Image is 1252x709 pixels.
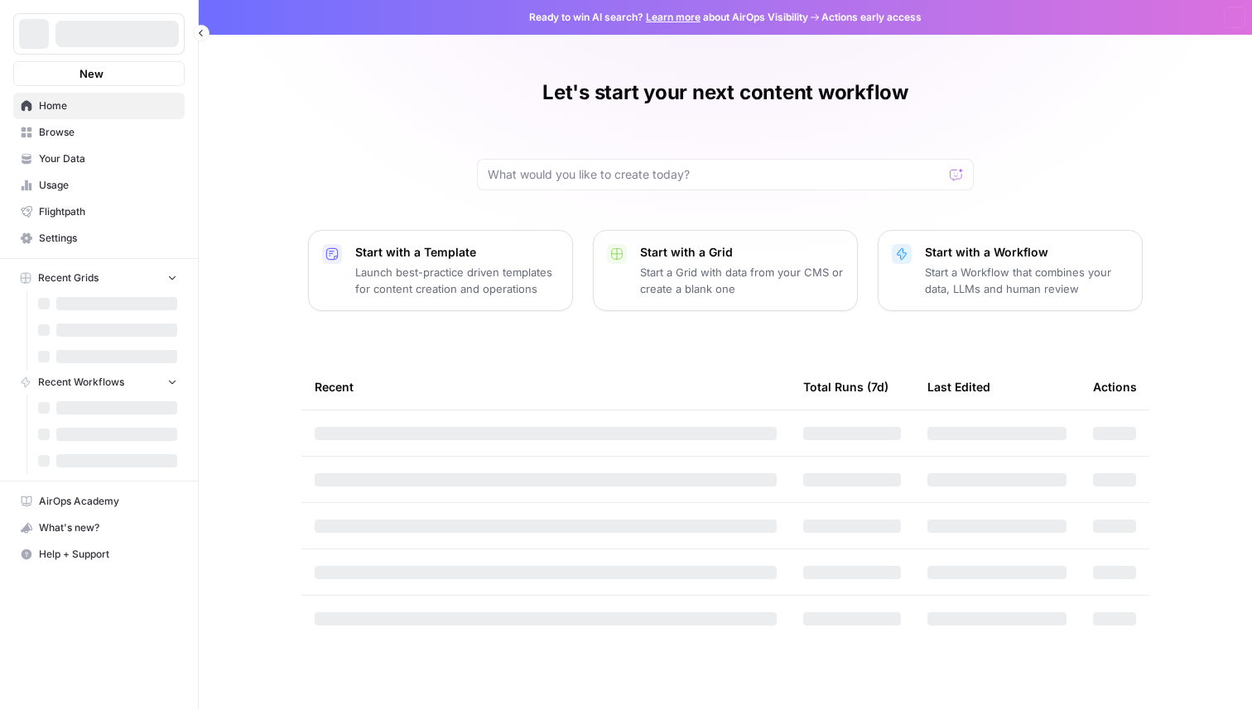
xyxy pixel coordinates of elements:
span: Recent Grids [38,271,99,285]
button: Start with a TemplateLaunch best-practice driven templates for content creation and operations [308,230,573,311]
button: What's new? [13,515,185,541]
h1: Let's start your next content workflow [542,79,908,106]
span: Help + Support [39,547,177,562]
span: Browse [39,125,177,140]
div: Last Edited [927,364,990,410]
div: Actions [1093,364,1137,410]
p: Start with a Workflow [925,244,1129,261]
a: Usage [13,172,185,199]
p: Start with a Grid [640,244,844,261]
span: Ready to win AI search? about AirOps Visibility [529,10,808,25]
span: Your Data [39,151,177,166]
a: Browse [13,119,185,146]
p: Start a Workflow that combines your data, LLMs and human review [925,264,1129,297]
p: Launch best-practice driven templates for content creation and operations [355,264,559,297]
a: Learn more [646,11,701,23]
a: Flightpath [13,199,185,225]
button: Recent Workflows [13,370,185,395]
span: AirOps Academy [39,494,177,509]
span: Actions early access [821,10,922,25]
span: Flightpath [39,204,177,219]
span: Home [39,98,177,113]
a: Settings [13,225,185,252]
p: Start with a Template [355,244,559,261]
a: Your Data [13,146,185,172]
a: AirOps Academy [13,488,185,515]
button: Start with a WorkflowStart a Workflow that combines your data, LLMs and human review [878,230,1143,311]
span: Recent Workflows [38,375,124,390]
div: Total Runs (7d) [803,364,888,410]
div: What's new? [14,515,184,540]
span: Settings [39,231,177,246]
span: New [79,65,104,82]
div: Recent [315,364,777,410]
button: New [13,61,185,86]
a: Home [13,93,185,119]
input: What would you like to create today? [488,166,943,183]
p: Start a Grid with data from your CMS or create a blank one [640,264,844,297]
button: Help + Support [13,541,185,568]
button: Start with a GridStart a Grid with data from your CMS or create a blank one [593,230,858,311]
span: Usage [39,178,177,193]
button: Recent Grids [13,266,185,290]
